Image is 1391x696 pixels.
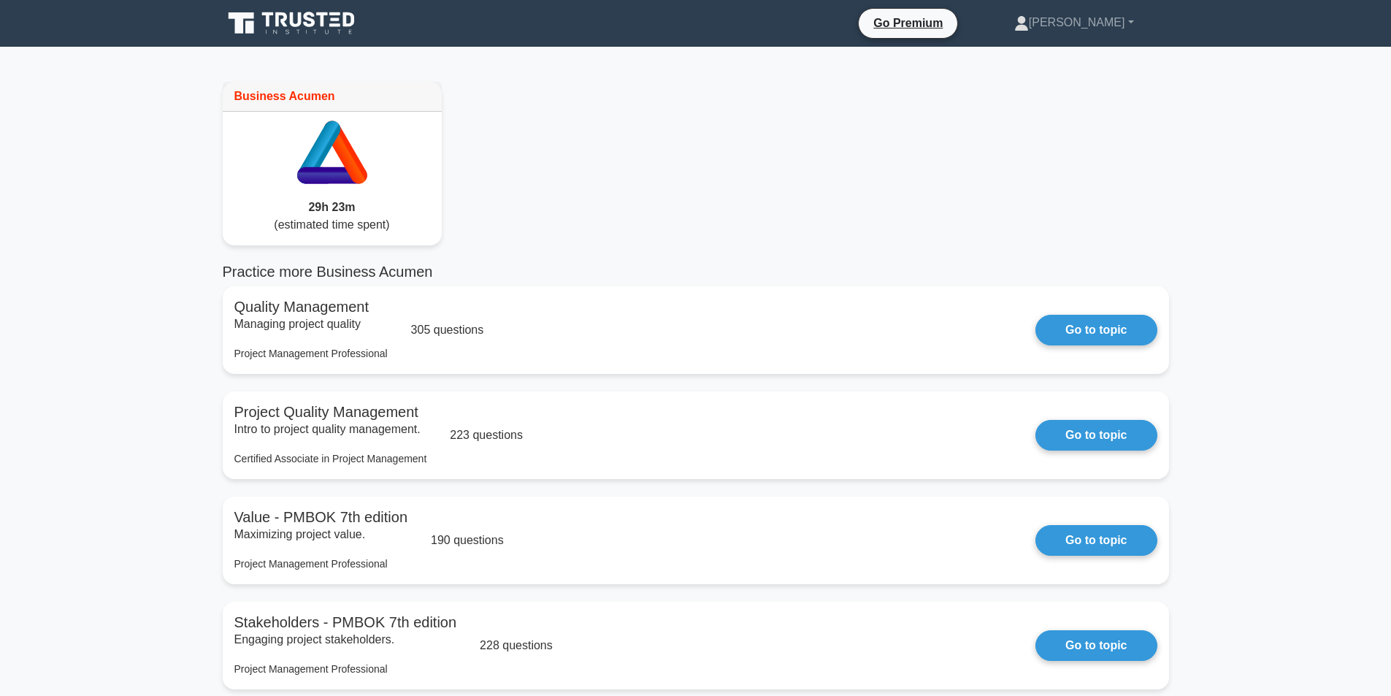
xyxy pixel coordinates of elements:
a: Go Premium [865,14,951,32]
a: [PERSON_NAME] [979,8,1169,37]
div: Business Acumen [223,82,442,112]
a: Go to topic [1035,630,1157,661]
a: Go to topic [1035,315,1157,345]
a: Go to topic [1035,525,1157,556]
span: (estimated time spent) [274,218,389,231]
h5: Practice more Business Acumen [223,263,1169,280]
a: Go to topic [1035,420,1157,451]
span: 29h 23m [308,201,355,213]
